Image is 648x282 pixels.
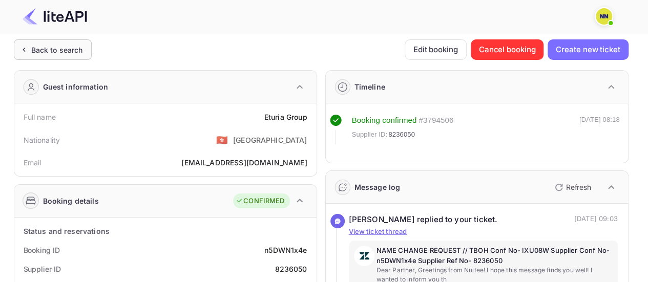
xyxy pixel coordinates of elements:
[471,39,544,60] button: Cancel booking
[236,196,284,206] div: CONFIRMED
[24,245,60,255] div: Booking ID
[352,129,388,140] span: Supplier ID:
[377,246,613,266] p: NAME CHANGE REQUEST // TBOH Conf No- IXU08W Supplier Conf No- n5DWN1x4e Supplier Ref No- 8236050
[579,115,620,144] div: [DATE] 08:18
[24,226,110,236] div: Status and reservations
[24,112,56,122] div: Full name
[264,245,307,255] div: n5DWN1x4e
[354,246,374,266] img: AwvSTEc2VUhQAAAAAElFTkSuQmCC
[23,8,87,25] img: LiteAPI Logo
[264,112,307,122] div: Eturia Group
[419,115,453,126] div: # 3794506
[574,214,618,226] p: [DATE] 09:03
[566,182,591,192] p: Refresh
[43,196,99,206] div: Booking details
[352,115,417,126] div: Booking confirmed
[596,8,612,25] img: N/A N/A
[24,264,61,274] div: Supplier ID
[31,45,83,55] div: Back to search
[24,135,60,145] div: Nationality
[349,214,498,226] div: [PERSON_NAME] replied to your ticket.
[354,81,385,92] div: Timeline
[549,179,595,196] button: Refresh
[548,39,628,60] button: Create new ticket
[233,135,307,145] div: [GEOGRAPHIC_DATA]
[181,157,307,168] div: [EMAIL_ADDRESS][DOMAIN_NAME]
[405,39,467,60] button: Edit booking
[388,129,415,140] span: 8236050
[275,264,307,274] div: 8236050
[24,157,41,168] div: Email
[43,81,109,92] div: Guest information
[354,182,401,192] div: Message log
[216,131,228,149] span: United States
[349,227,618,237] p: View ticket thread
